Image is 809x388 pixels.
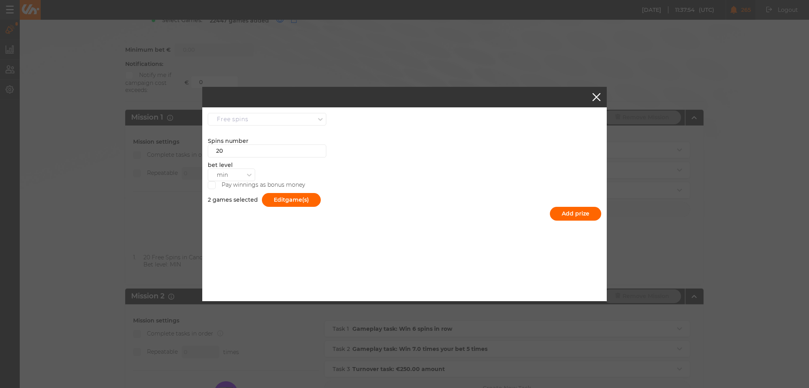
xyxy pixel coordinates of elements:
span: bet level [208,161,233,169]
div: min [217,171,228,178]
button: Add prize [550,207,601,221]
label: Pay winnings as bonus money [208,181,305,189]
span: 2 games selected [208,196,258,203]
input: Pay winnings as bonus money [208,181,216,189]
div: Free spins [217,116,248,122]
button: Editgame(s) [262,193,321,207]
span: game(s) [285,196,309,203]
span: Spins number [208,137,248,144]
